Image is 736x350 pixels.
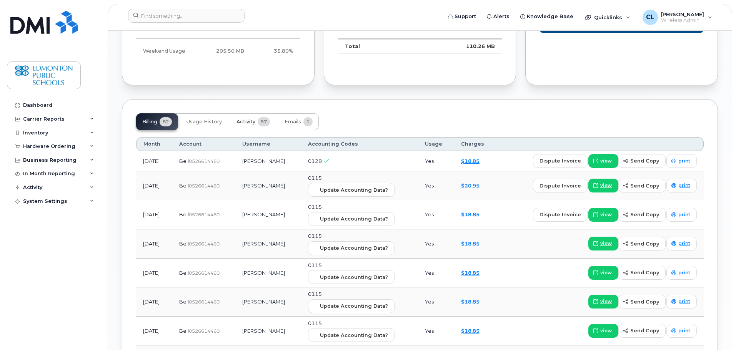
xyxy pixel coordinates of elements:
td: Yes [418,259,454,288]
span: 0526614460 [189,183,220,189]
button: dispute invoice [533,208,588,222]
a: print [666,295,697,309]
span: Alerts [493,13,510,20]
span: send copy [630,182,659,189]
a: Alerts [481,9,515,24]
th: Accounting Codes [301,137,418,151]
button: send copy [618,295,666,309]
a: print [666,237,697,250]
button: send copy [618,324,666,338]
a: view [588,237,618,250]
td: Yes [418,317,454,346]
a: $18.85 [461,270,480,276]
td: Yes [418,229,454,259]
td: [DATE] [136,229,172,259]
a: Knowledge Base [515,9,579,24]
button: dispute invoice [533,154,588,168]
span: 0115 [308,262,322,268]
span: 0128 [308,158,322,164]
span: 0526614460 [189,241,220,247]
span: Usage History [186,119,222,125]
span: print [678,158,690,164]
span: Update Accounting Data? [320,215,388,222]
td: [DATE] [136,259,172,288]
span: view [600,240,612,247]
span: print [678,327,690,334]
span: dispute invoice [540,157,581,164]
span: dispute invoice [540,211,581,218]
button: Update Accounting Data? [308,183,395,197]
span: Bell [179,241,189,247]
span: send copy [630,269,659,276]
a: view [588,266,618,280]
a: view [588,154,618,168]
a: $18.85 [461,241,480,247]
span: view [600,211,612,218]
span: print [678,211,690,218]
span: send copy [630,240,659,247]
th: Username [235,137,301,151]
th: Usage [418,137,454,151]
button: send copy [618,179,666,192]
button: Update Accounting Data? [308,299,395,313]
td: [PERSON_NAME] [235,317,301,346]
span: Bell [179,270,189,276]
td: [PERSON_NAME] [235,151,301,171]
td: [PERSON_NAME] [235,229,301,259]
span: print [678,298,690,305]
span: view [600,158,612,164]
span: Bell [179,158,189,164]
span: Bell [179,299,189,305]
td: Yes [418,171,454,201]
a: $18.85 [461,158,480,164]
span: Update Accounting Data? [320,274,388,281]
span: Update Accounting Data? [320,302,388,310]
th: Month [136,137,172,151]
td: [PERSON_NAME] [235,259,301,288]
a: Support [443,9,481,24]
button: send copy [618,208,666,222]
td: Weekend Usage [136,39,196,64]
button: Update Accounting Data? [308,328,395,342]
span: send copy [630,327,659,334]
span: Bell [179,182,189,189]
span: send copy [630,211,659,218]
span: view [600,269,612,276]
span: 1 [303,117,313,126]
td: Yes [418,151,454,171]
td: 205.50 MB [196,39,251,64]
input: Find something... [128,9,245,23]
span: Update Accounting Data? [320,332,388,339]
a: print [666,179,697,192]
span: Emails [285,119,301,125]
span: Bell [179,211,189,217]
span: Quicklinks [594,14,622,20]
td: 110.26 MB [429,39,502,53]
span: 0115 [308,233,322,239]
th: Account [172,137,235,151]
span: 0115 [308,175,322,181]
span: Activity [236,119,255,125]
span: 0115 [308,291,322,297]
td: [DATE] [136,151,172,171]
span: 0526614460 [189,328,220,334]
div: Conrad Lutz [637,10,718,25]
button: Update Accounting Data? [308,270,395,284]
a: view [588,295,618,309]
a: print [666,324,697,338]
td: [DATE] [136,200,172,229]
span: Support [455,13,476,20]
span: 57 [258,117,270,126]
td: [DATE] [136,317,172,346]
span: 0115 [308,320,322,326]
td: [PERSON_NAME] [235,200,301,229]
a: print [666,154,697,168]
span: Knowledge Base [527,13,573,20]
span: send copy [630,298,659,305]
span: Update Accounting Data? [320,244,388,252]
span: print [678,182,690,189]
a: $18.85 [461,299,480,305]
td: [DATE] [136,287,172,317]
span: Bell [179,328,189,334]
button: send copy [618,266,666,280]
